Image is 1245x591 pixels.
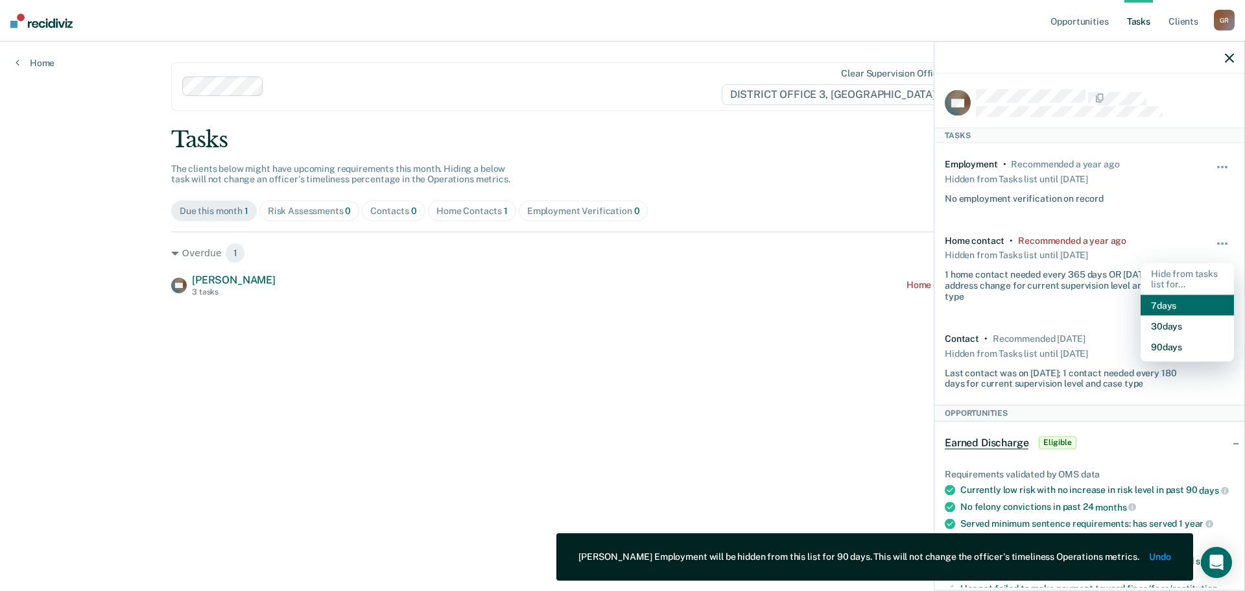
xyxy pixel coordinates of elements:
[907,280,1074,291] div: Home contact recommended a year ago
[436,206,508,217] div: Home Contacts
[370,206,417,217] div: Contacts
[634,206,640,216] span: 0
[16,57,54,69] a: Home
[945,436,1028,449] span: Earned Discharge
[345,206,351,216] span: 0
[1010,235,1013,246] div: •
[1141,295,1234,316] button: 7 days
[171,243,1074,263] div: Overdue
[945,246,1088,264] div: Hidden from Tasks list until [DATE]
[171,127,1074,153] div: Tasks
[945,187,1104,204] div: No employment verification on record
[192,287,276,296] div: 3 tasks
[945,235,1004,246] div: Home contact
[180,206,248,217] div: Due this month
[527,206,640,217] div: Employment Verification
[1095,501,1136,512] span: months
[192,274,276,286] span: [PERSON_NAME]
[945,362,1186,389] div: Last contact was on [DATE]; 1 contact needed every 180 days for current supervision level and cas...
[1003,159,1006,170] div: •
[945,264,1186,302] div: 1 home contact needed every 365 days OR [DATE] of an address change for current supervision level...
[268,206,351,217] div: Risk Assessments
[945,159,998,170] div: Employment
[934,127,1244,143] div: Tasks
[945,344,1088,362] div: Hidden from Tasks list until [DATE]
[10,14,73,28] img: Recidiviz
[960,501,1234,513] div: No felony convictions in past 24
[841,68,951,79] div: Clear supervision officers
[1141,316,1234,337] button: 30 days
[1018,235,1126,246] div: Recommended a year ago
[1214,10,1235,30] div: G R
[244,206,248,216] span: 1
[993,333,1085,344] div: Recommended 7 months ago
[1199,485,1228,496] span: days
[934,422,1244,463] div: Earned DischargeEligible
[578,551,1139,562] div: [PERSON_NAME] Employment will be hidden from this list for 90 days. This will not change the offi...
[934,405,1244,421] div: Opportunities
[1150,551,1171,562] button: Undo
[1011,159,1119,170] div: Recommended a year ago
[960,518,1234,529] div: Served minimum sentence requirements: has served 1
[1185,518,1213,529] span: year
[945,169,1088,187] div: Hidden from Tasks list until [DATE]
[1201,547,1232,578] div: Open Intercom Messenger
[1141,263,1234,295] div: Hide from tasks list for...
[411,206,417,216] span: 0
[225,243,246,263] span: 1
[984,333,988,344] div: •
[960,485,1234,496] div: Currently low risk with no increase in risk level in past 90
[171,163,510,185] span: The clients below might have upcoming requirements this month. Hiding a below task will not chang...
[945,468,1234,479] div: Requirements validated by OMS data
[722,84,954,105] span: DISTRICT OFFICE 3, [GEOGRAPHIC_DATA]
[1039,436,1076,449] span: Eligible
[504,206,508,216] span: 1
[945,333,979,344] div: Contact
[1141,337,1234,357] button: 90 days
